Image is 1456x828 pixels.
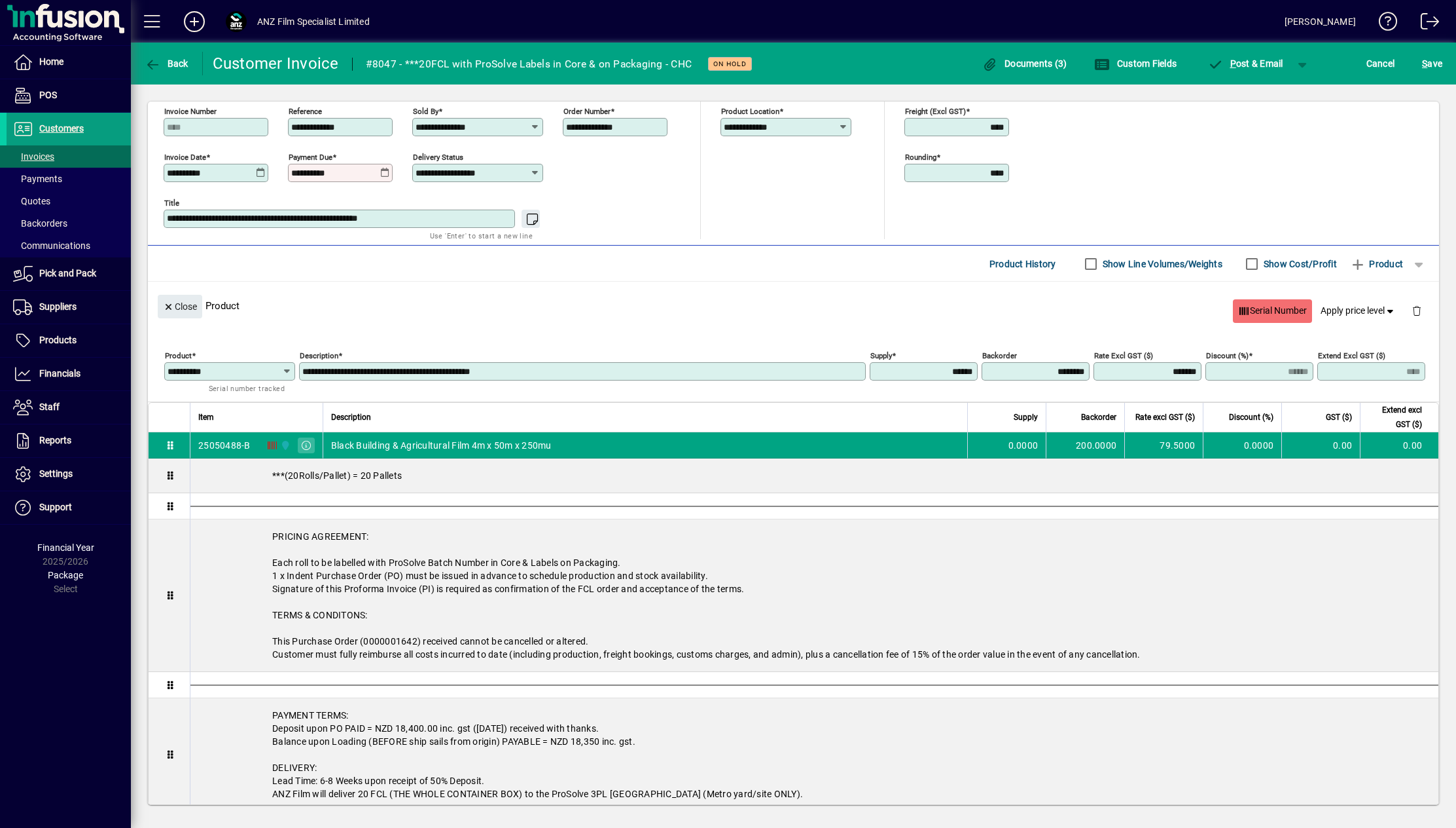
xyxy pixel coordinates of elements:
span: Financials [39,368,80,379]
mat-label: Freight (excl GST) [905,107,966,116]
a: Suppliers [7,291,131,324]
td: 0.00 [1281,432,1360,459]
app-page-header-button: Delete [1401,305,1432,316]
span: Suppliers [39,301,77,312]
a: Staff [7,391,131,424]
button: Custom Fields [1091,52,1180,75]
span: Invoices [13,151,54,162]
span: Apply price level [1321,304,1396,318]
mat-label: Payment due [289,153,332,162]
a: Support [7,491,131,524]
mat-label: Supply [870,351,892,360]
span: Cancel [1366,53,1395,74]
button: Cancel [1363,52,1398,75]
span: Discount (%) [1229,410,1273,424]
button: Product History [984,252,1061,276]
mat-hint: Serial number tracked [209,381,285,396]
span: Documents (3) [982,58,1067,69]
mat-label: Order number [563,107,611,116]
button: Post & Email [1201,52,1290,75]
mat-label: Delivery status [413,153,463,162]
a: Financials [7,358,131,390]
span: On hold [713,60,747,68]
span: Rate excl GST ($) [1135,410,1195,424]
span: Quotes [13,196,50,206]
mat-label: Discount (%) [1206,351,1249,360]
span: ave [1422,53,1442,74]
div: 25050488-B [198,439,251,452]
button: Back [141,52,192,75]
div: Customer Invoice [213,53,339,74]
span: Product [1350,254,1403,274]
div: #8047 - ***20FCL with ProSolve Labels in Core & on Packaging - CHC [366,54,692,75]
mat-label: Product [165,351,192,360]
a: Products [7,324,131,357]
button: Documents (3) [979,52,1071,75]
div: [PERSON_NAME] [1285,11,1356,32]
mat-hint: Use 'Enter' to start a new line [430,228,533,243]
mat-label: Product location [721,107,779,116]
div: Product [148,282,1439,329]
mat-label: Invoice number [164,107,217,116]
div: ANZ Film Specialist Limited [257,11,370,32]
a: POS [7,79,131,112]
a: Communications [7,235,131,257]
span: Products [39,335,77,345]
span: AKL Warehouse [277,438,292,453]
a: Payments [7,168,131,190]
app-page-header-button: Back [131,52,203,75]
span: Reports [39,435,71,445]
span: P [1230,58,1236,69]
mat-label: Invoice date [164,153,206,162]
button: Save [1419,52,1446,75]
span: Package [48,570,83,580]
span: Customers [39,123,84,134]
div: PRICING AGREEMENT: Each roll to be labelled with ProSolve Batch Number in Core & Labels on Packag... [190,519,1438,671]
span: Product History [989,254,1056,274]
app-page-header-button: Close [154,300,205,312]
span: Home [39,56,63,67]
div: ***(20Rolls/Pallet) = 20 Pallets [190,459,1438,493]
div: PAYMENT TERMS: Deposit upon PO PAID = NZD 18,400.00 inc. gst ([DATE]) received with thanks. Balan... [190,698,1438,811]
mat-label: Extend excl GST ($) [1318,351,1385,360]
span: Support [39,502,72,512]
span: Settings [39,468,73,479]
a: Quotes [7,190,131,212]
button: Profile [215,10,257,33]
span: Close [163,296,197,318]
button: Add [173,10,215,33]
span: Back [145,58,188,69]
span: Payments [13,174,62,184]
mat-label: Rounding [905,153,936,162]
span: Staff [39,402,60,412]
button: Apply price level [1315,299,1402,323]
span: Item [198,410,214,424]
span: Backorder [1081,410,1116,424]
span: S [1422,58,1427,69]
button: Close [158,295,202,318]
mat-label: Rate excl GST ($) [1094,351,1153,360]
span: Pick and Pack [39,268,96,278]
button: Delete [1401,295,1432,326]
a: Backorders [7,212,131,235]
td: 0.00 [1360,432,1438,459]
span: Black Building & Agricultural Film 4m x 50m x 250mu [331,439,552,452]
td: 0.0000 [1203,432,1281,459]
span: Backorders [13,218,67,229]
mat-label: Title [164,198,179,208]
div: 79.5000 [1133,439,1195,452]
mat-label: Description [300,351,338,360]
button: Serial Number [1233,299,1312,323]
span: Communications [13,240,90,251]
a: Reports [7,424,131,457]
mat-label: Backorder [982,351,1017,360]
span: Financial Year [37,542,94,553]
a: Invoices [7,145,131,168]
label: Show Cost/Profit [1261,257,1337,271]
a: Home [7,46,131,79]
span: 200.0000 [1076,439,1116,452]
a: Pick and Pack [7,257,131,290]
span: Description [331,410,371,424]
span: POS [39,90,57,100]
mat-label: Sold by [413,107,438,116]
